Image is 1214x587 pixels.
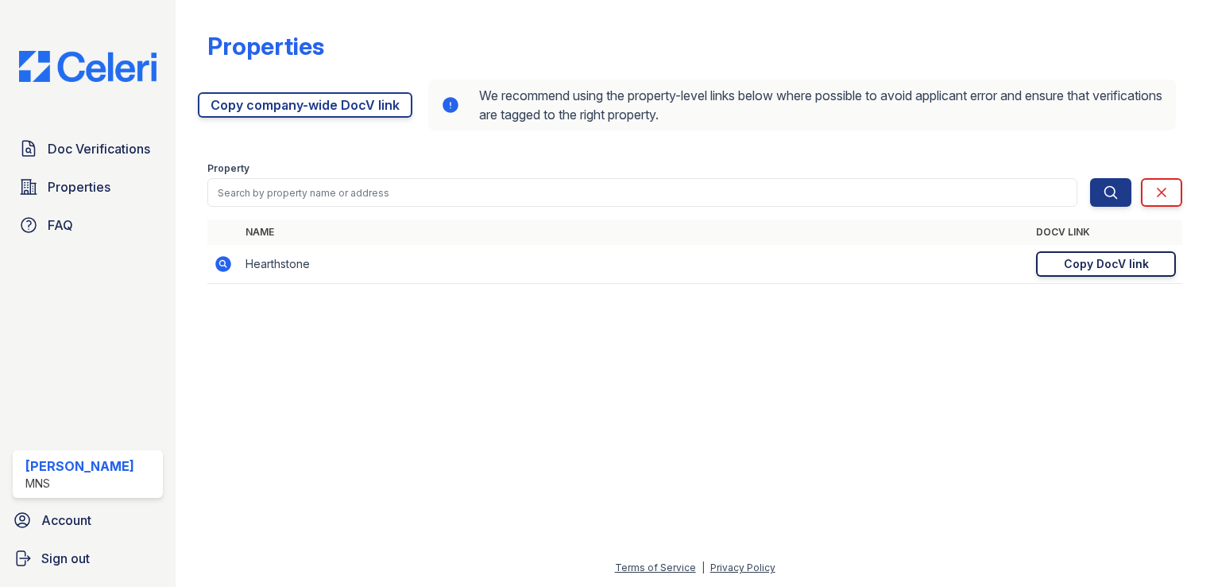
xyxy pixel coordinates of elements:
a: Properties [13,171,163,203]
div: [PERSON_NAME] [25,457,134,476]
div: | [702,562,705,573]
label: Property [207,162,249,175]
div: MNS [25,476,134,492]
a: FAQ [13,209,163,241]
input: Search by property name or address [207,178,1077,207]
a: Privacy Policy [710,562,775,573]
a: Copy company-wide DocV link [198,92,412,118]
th: DocV Link [1030,220,1182,245]
span: Sign out [41,549,90,568]
a: Account [6,504,169,536]
a: Sign out [6,542,169,574]
a: Doc Verifications [13,133,163,165]
a: Terms of Service [615,562,696,573]
span: Properties [48,177,110,196]
a: Copy DocV link [1036,251,1176,277]
span: Account [41,511,91,530]
div: Copy DocV link [1064,256,1149,272]
span: Doc Verifications [48,139,150,158]
span: FAQ [48,216,73,235]
td: Hearthstone [239,245,1030,284]
div: Properties [207,32,324,60]
div: We recommend using the property-level links below where possible to avoid applicant error and ens... [428,80,1176,130]
img: CE_Logo_Blue-a8612792a0a2168367f1c8372b55b34899dd931a85d93a1a3d3e32e68fde9ad4.png [6,51,169,82]
th: Name [239,220,1030,245]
